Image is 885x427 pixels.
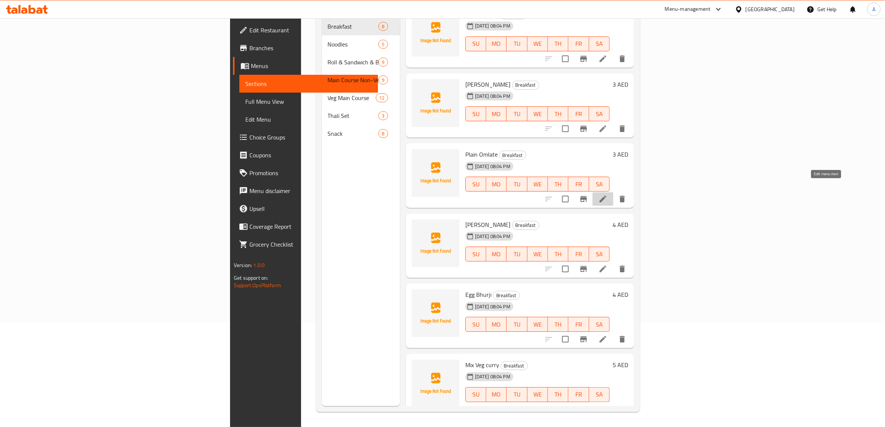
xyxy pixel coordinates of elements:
span: TH [551,389,565,400]
span: SU [469,319,483,330]
span: Breakfast [500,151,526,160]
div: Menu-management [665,5,711,14]
span: TU [510,249,524,260]
button: WE [527,177,548,192]
button: delete [613,50,631,68]
button: Branch-specific-item [575,330,592,348]
span: MO [489,249,504,260]
span: SU [469,249,483,260]
button: WE [527,247,548,261]
span: MO [489,319,504,330]
span: WE [530,109,545,119]
a: Edit menu item [598,405,607,414]
button: SU [465,247,486,261]
button: TU [507,106,527,121]
h6: 3 AED [613,79,628,90]
span: Menu disclaimer [249,186,372,195]
a: Edit menu item [598,54,607,63]
span: Get support on: [234,273,268,283]
span: FR [571,389,586,400]
span: Coverage Report [249,222,372,231]
a: Edit menu item [598,335,607,344]
button: TH [548,177,568,192]
span: TU [510,389,524,400]
div: Breakfast [512,81,539,90]
button: SU [465,317,486,332]
button: SA [589,317,610,332]
h6: 3 AED [613,9,628,19]
span: FR [571,179,586,190]
span: WE [530,319,545,330]
button: TU [507,387,527,402]
span: Choice Groups [249,133,372,142]
img: Egg Bhurji [412,289,459,337]
button: SA [589,177,610,192]
div: Breakfast [328,22,379,31]
a: Full Menu View [239,93,378,110]
span: Branches [249,44,372,52]
a: Coverage Report [233,218,378,235]
span: TU [510,109,524,119]
button: WE [527,387,548,402]
span: 8 [379,130,387,137]
span: MO [489,389,504,400]
span: 9 [379,59,387,66]
button: Branch-specific-item [575,401,592,418]
span: Veg Main Course [328,93,376,102]
span: TU [510,319,524,330]
span: TH [551,249,565,260]
button: SA [589,247,610,261]
span: [DATE] 08:04 PM [472,303,513,310]
span: Breakfast [501,362,527,370]
span: SU [469,109,483,119]
button: TH [548,247,568,261]
div: Snack8 [322,125,400,142]
button: MO [486,317,507,332]
span: TU [510,179,524,190]
span: Select to update [558,331,573,347]
span: TH [551,38,565,49]
span: FR [571,38,586,49]
button: WE [527,36,548,51]
img: Masala Omlate [412,219,459,267]
span: [DATE] 08:04 PM [472,163,513,170]
button: delete [613,401,631,418]
span: 5 [379,41,387,48]
span: Edit Restaurant [249,26,372,35]
div: Roll & Sandwich & Burger9 [322,53,400,71]
h6: 3 AED [613,149,628,160]
span: [DATE] 08:04 PM [472,93,513,100]
button: SA [589,387,610,402]
button: TU [507,177,527,192]
span: 12 [376,94,387,102]
span: TH [551,179,565,190]
span: Breakfast [493,291,520,300]
span: Grocery Checklist [249,240,372,249]
span: [DATE] 08:04 PM [472,233,513,240]
a: Edit Restaurant [233,21,378,39]
span: Edit Menu [245,115,372,124]
span: Plain Omlate [465,149,498,160]
span: Select to update [558,191,573,207]
a: Grocery Checklist [233,235,378,253]
span: 1.0.0 [253,260,265,270]
div: Breakfast [512,221,539,230]
button: Branch-specific-item [575,50,592,68]
button: TH [548,387,568,402]
span: A [872,5,875,13]
span: SU [469,38,483,49]
h6: 5 AED [613,360,628,370]
span: SA [592,179,607,190]
button: MO [486,247,507,261]
a: Menu disclaimer [233,182,378,200]
button: WE [527,106,548,121]
span: Select to update [558,51,573,67]
span: Breakfast [513,81,539,89]
a: Menus [233,57,378,75]
button: delete [613,190,631,208]
button: delete [613,330,631,348]
span: [DATE] 08:04 PM [472,22,513,29]
img: Gobi Paratha [412,79,459,127]
button: FR [568,317,589,332]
